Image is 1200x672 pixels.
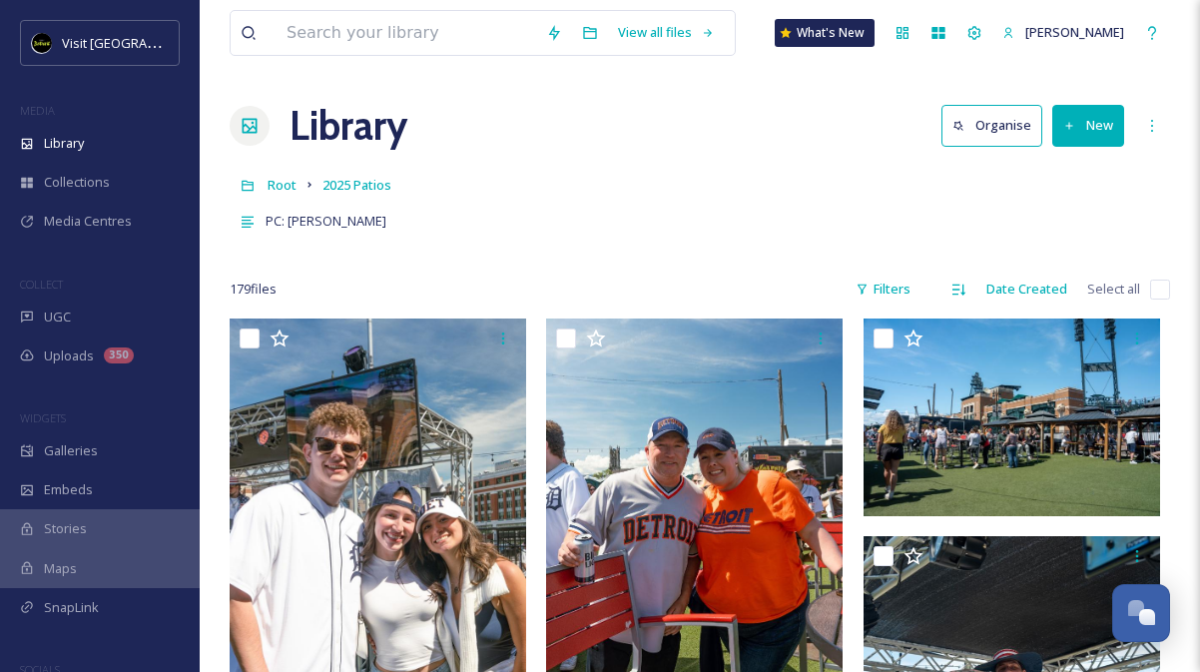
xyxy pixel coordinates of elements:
[290,96,407,156] a: Library
[20,103,55,118] span: MEDIA
[266,212,386,230] span: PC: [PERSON_NAME]
[941,105,1042,146] button: Organise
[44,559,77,578] span: Maps
[322,173,391,197] a: 2025 Patios
[44,308,71,327] span: UGC
[44,480,93,499] span: Embeds
[32,33,52,53] img: VISIT%20DETROIT%20LOGO%20-%20BLACK%20BACKGROUND.png
[20,277,63,292] span: COLLECT
[230,280,277,299] span: 179 file s
[44,212,132,231] span: Media Centres
[44,173,110,192] span: Collections
[62,33,217,52] span: Visit [GEOGRAPHIC_DATA]
[44,519,87,538] span: Stories
[268,173,297,197] a: Root
[268,176,297,194] span: Root
[608,13,725,52] a: View all files
[44,441,98,460] span: Galleries
[104,347,134,363] div: 350
[44,134,84,153] span: Library
[864,319,1160,516] img: Tin Roof.jpg
[322,176,391,194] span: 2025 Patios
[277,11,536,55] input: Search your library
[44,346,94,365] span: Uploads
[1052,105,1124,146] button: New
[976,270,1077,309] div: Date Created
[1112,584,1170,642] button: Open Chat
[1025,23,1124,41] span: [PERSON_NAME]
[941,105,1052,146] a: Organise
[992,13,1134,52] a: [PERSON_NAME]
[775,19,875,47] a: What's New
[846,270,920,309] div: Filters
[20,410,66,425] span: WIDGETS
[44,598,99,617] span: SnapLink
[1087,280,1140,299] span: Select all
